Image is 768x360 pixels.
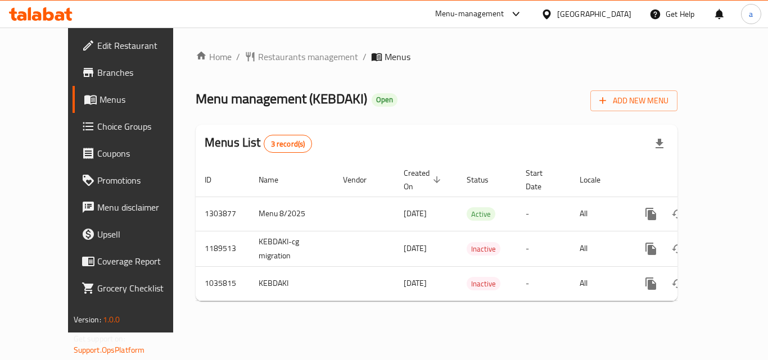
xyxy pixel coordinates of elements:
span: Created On [404,166,444,193]
span: Inactive [467,243,500,256]
span: Vendor [343,173,381,186]
a: Branches [73,59,196,86]
h2: Menus List [205,134,312,153]
td: All [571,231,629,266]
span: Version: [74,312,101,327]
div: Menu-management [435,7,504,21]
td: - [517,231,571,266]
li: / [236,50,240,63]
button: more [638,270,665,297]
div: Inactive [467,277,500,290]
span: Menu disclaimer [97,200,187,214]
button: Add New Menu [590,90,677,111]
span: Branches [97,66,187,79]
span: [DATE] [404,276,427,290]
a: Coupons [73,140,196,167]
span: Start Date [526,166,557,193]
span: Name [259,173,293,186]
button: Change Status [665,200,692,227]
td: Menu 8/2025 [250,197,334,231]
span: Menus [385,50,410,63]
span: 1.0.0 [103,312,120,327]
li: / [363,50,367,63]
span: Edit Restaurant [97,39,187,52]
td: KEBDAKI-cg migration [250,231,334,266]
span: Get support on: [74,331,125,346]
td: - [517,266,571,300]
td: 1303877 [196,197,250,231]
span: Upsell [97,227,187,241]
span: Promotions [97,174,187,187]
td: All [571,197,629,231]
span: Restaurants management [258,50,358,63]
table: enhanced table [196,163,755,301]
nav: breadcrumb [196,50,677,63]
button: Change Status [665,270,692,297]
span: [DATE] [404,206,427,221]
span: [DATE] [404,241,427,256]
div: Inactive [467,242,500,256]
span: Coverage Report [97,254,187,268]
a: Promotions [73,167,196,194]
td: 1189513 [196,231,250,266]
div: Export file [646,130,673,157]
td: All [571,266,629,300]
th: Actions [629,163,755,197]
span: Menus [100,93,187,106]
span: Choice Groups [97,120,187,133]
a: Restaurants management [245,50,358,63]
div: [GEOGRAPHIC_DATA] [557,8,631,20]
span: Open [372,95,397,104]
a: Coverage Report [73,248,196,275]
span: Active [467,208,495,221]
a: Choice Groups [73,113,196,140]
span: Grocery Checklist [97,281,187,295]
button: more [638,200,665,227]
a: Menu disclaimer [73,194,196,221]
div: Open [372,93,397,107]
a: Home [196,50,232,63]
td: KEBDAKI [250,266,334,300]
span: Add New Menu [599,94,668,108]
span: Inactive [467,277,500,290]
span: 3 record(s) [264,139,312,149]
span: Coupons [97,147,187,160]
a: Support.OpsPlatform [74,343,145,357]
span: Status [467,173,503,186]
a: Upsell [73,221,196,248]
span: ID [205,173,226,186]
td: 1035815 [196,266,250,300]
a: Menus [73,86,196,113]
div: Total records count [264,135,313,153]
td: - [517,197,571,231]
button: more [638,235,665,262]
a: Grocery Checklist [73,275,196,302]
span: Menu management ( KEBDAKI ) [196,86,367,111]
a: Edit Restaurant [73,32,196,59]
span: a [749,8,753,20]
button: Change Status [665,235,692,262]
span: Locale [580,173,615,186]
